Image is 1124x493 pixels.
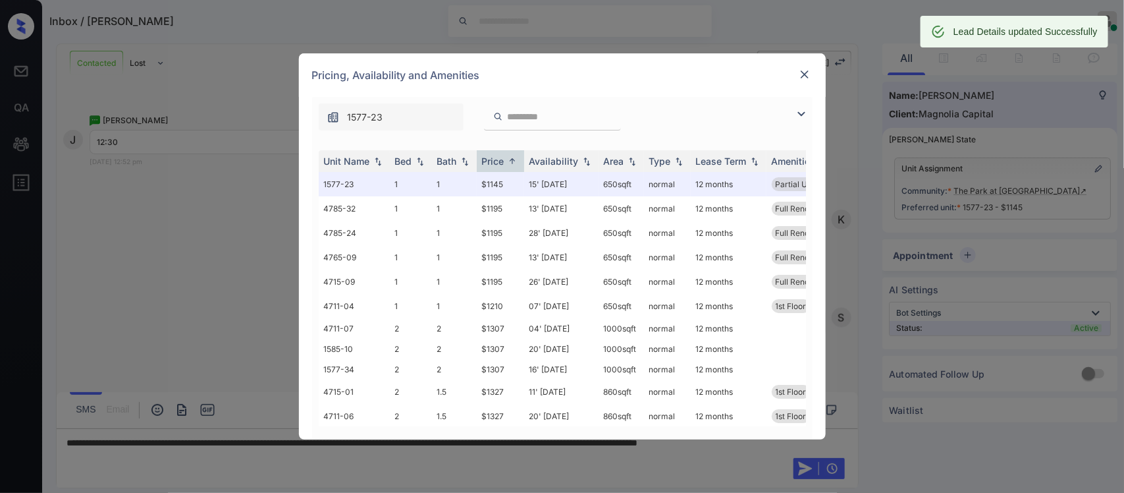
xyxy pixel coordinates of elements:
td: 650 sqft [599,270,644,294]
div: Lease Term [696,156,747,167]
td: 1 [390,245,432,270]
td: $1195 [477,245,524,270]
td: 11' [DATE] [524,380,599,404]
td: 12 months [691,380,766,404]
img: sorting [371,157,385,166]
td: 1 [390,221,432,245]
td: 4785-32 [319,196,390,221]
td: 12 months [691,359,766,380]
span: Partial Upgrade... [776,179,840,189]
td: 1 [432,221,477,245]
td: normal [644,245,691,270]
td: 1000 sqft [599,318,644,339]
td: 2 [390,359,432,380]
img: icon-zuma [493,111,503,123]
td: normal [644,294,691,318]
td: normal [644,359,691,380]
td: 1 [432,270,477,294]
td: 1.5 [432,380,477,404]
td: 12 months [691,245,766,270]
td: $1145 [477,172,524,196]
td: $1195 [477,196,524,221]
td: 1577-23 [319,172,390,196]
td: 860 sqft [599,380,644,404]
td: normal [644,172,691,196]
td: 1000 sqft [599,359,644,380]
img: sorting [672,157,685,166]
td: 1 [390,270,432,294]
div: Lead Details updated Successfully [953,20,1098,43]
span: 1577-23 [348,110,383,125]
td: 15' [DATE] [524,172,599,196]
td: 1000 sqft [599,339,644,359]
td: normal [644,380,691,404]
td: 4711-06 [319,404,390,428]
td: 1 [432,196,477,221]
td: 2 [432,339,477,359]
td: 1 [390,196,432,221]
td: 4711-04 [319,294,390,318]
td: 4715-01 [319,380,390,404]
td: 4765-09 [319,245,390,270]
td: normal [644,196,691,221]
td: 650 sqft [599,221,644,245]
td: 12 months [691,221,766,245]
img: icon-zuma [793,106,809,122]
td: 07' [DATE] [524,294,599,318]
td: 2 [390,318,432,339]
span: 1st Floor [776,387,807,397]
img: sorting [580,157,593,166]
td: 12 months [691,294,766,318]
img: sorting [506,156,519,166]
td: 2 [432,359,477,380]
img: sorting [414,157,427,166]
img: sorting [626,157,639,166]
td: 650 sqft [599,245,644,270]
span: 1st Floor [776,411,807,421]
td: 2 [432,318,477,339]
td: 04' [DATE] [524,318,599,339]
td: 13' [DATE] [524,245,599,270]
td: 650 sqft [599,172,644,196]
span: Full Renovation... [776,204,839,214]
td: 1 [390,294,432,318]
td: 20' [DATE] [524,339,599,359]
td: 1585-10 [319,339,390,359]
span: 1st Floor [776,301,807,311]
td: 2 [390,339,432,359]
span: Full Renovation... [776,277,839,287]
td: $1210 [477,294,524,318]
td: 2 [390,404,432,428]
td: 12 months [691,339,766,359]
td: 28' [DATE] [524,221,599,245]
div: Pricing, Availability and Amenities [299,53,826,97]
td: $1307 [477,318,524,339]
div: Amenities [772,156,816,167]
td: normal [644,270,691,294]
td: normal [644,339,691,359]
td: 4715-09 [319,270,390,294]
td: 4785-24 [319,221,390,245]
td: normal [644,221,691,245]
td: 650 sqft [599,196,644,221]
td: 4711-07 [319,318,390,339]
td: 1 [390,172,432,196]
div: Bath [437,156,457,167]
span: Full Renovation... [776,228,839,238]
td: 20' [DATE] [524,404,599,428]
td: $1307 [477,359,524,380]
img: sorting [458,157,471,166]
td: 12 months [691,270,766,294]
td: 1 [432,294,477,318]
div: Bed [395,156,412,167]
div: Area [604,156,624,167]
td: 1 [432,245,477,270]
td: $1327 [477,380,524,404]
div: Type [649,156,671,167]
td: $1327 [477,404,524,428]
td: 12 months [691,404,766,428]
div: Unit Name [324,156,370,167]
td: $1195 [477,221,524,245]
img: icon-zuma [327,111,340,124]
td: 12 months [691,318,766,339]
